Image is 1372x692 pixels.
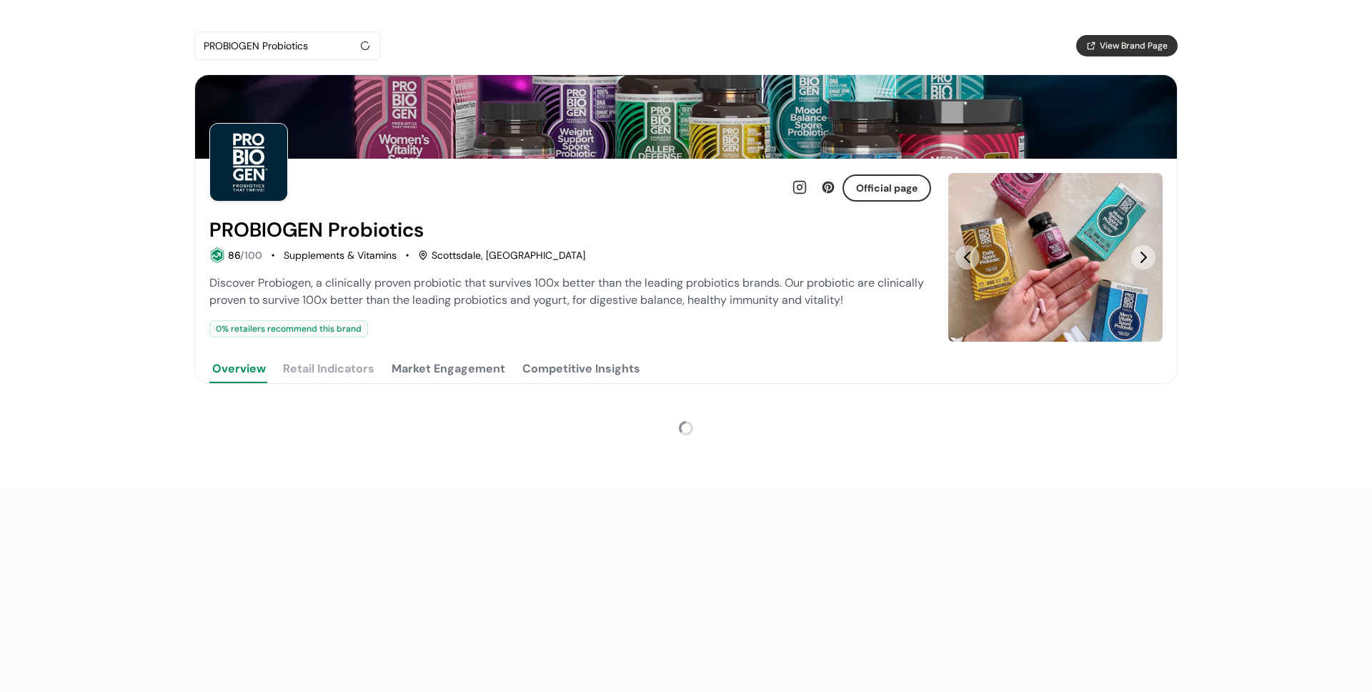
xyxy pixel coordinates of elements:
[418,248,585,263] div: Scottsdale, [GEOGRAPHIC_DATA]
[240,249,262,262] span: /100
[520,355,643,383] button: Competitive Insights
[1100,39,1168,52] span: View Brand Page
[195,75,1177,159] img: Brand cover image
[284,248,397,263] div: Supplements & Vitamins
[280,355,377,383] button: Retail Indicators
[1076,35,1178,56] button: View Brand Page
[204,37,357,54] div: PROBIOGEN Probiotics
[389,355,508,383] button: Market Engagement
[842,174,931,202] button: Official page
[948,173,1163,342] img: Slide 0
[209,355,269,383] button: Overview
[209,275,924,307] span: Discover Probiogen, a clinically proven probiotic that survives 100x better than the leading prob...
[209,219,424,242] h2: PROBIOGEN Probiotics
[948,173,1163,342] div: Carousel
[948,173,1163,342] div: Slide 1
[228,249,240,262] span: 86
[209,320,368,337] div: 0 % retailers recommend this brand
[1131,245,1155,270] button: Next Slide
[209,123,288,202] img: Brand Photo
[955,245,980,270] button: Previous Slide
